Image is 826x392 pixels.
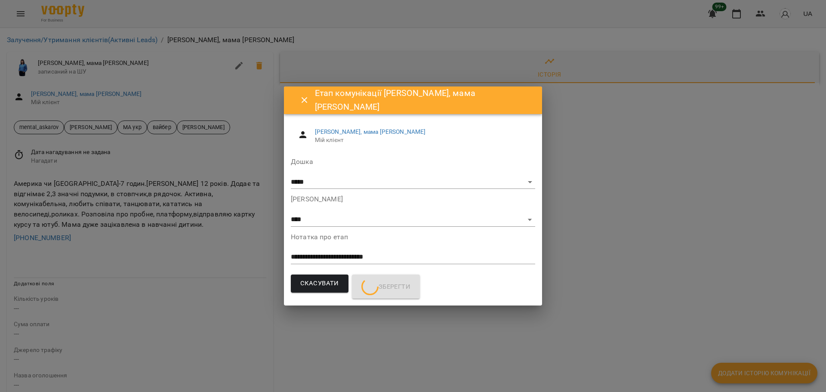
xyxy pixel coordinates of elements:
[300,278,339,289] span: Скасувати
[315,128,426,135] a: [PERSON_NAME], мама [PERSON_NAME]
[294,90,315,111] button: Close
[291,158,535,165] label: Дошка
[291,196,535,203] label: [PERSON_NAME]
[315,136,528,145] span: Мій клієнт
[291,234,535,241] label: Нотатка про етап
[315,86,532,114] h6: Етап комунікації [PERSON_NAME], мама [PERSON_NAME]
[291,275,348,293] button: Скасувати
